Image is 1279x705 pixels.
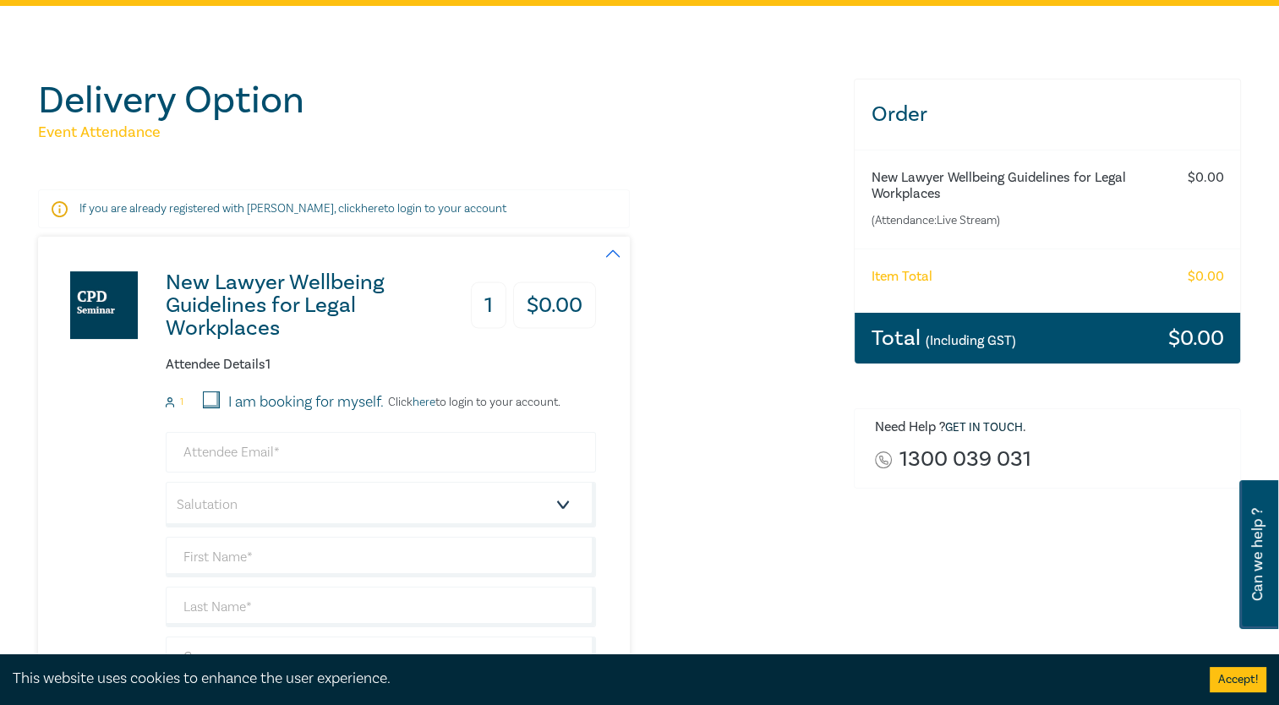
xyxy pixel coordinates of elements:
small: 1 [180,396,183,408]
p: Click to login to your account. [384,396,560,409]
a: Get in touch [945,420,1023,435]
label: I am booking for myself. [228,391,384,413]
h6: Item Total [872,269,932,285]
h3: 1 [471,282,506,329]
a: 1300 039 031 [899,448,1030,471]
h6: $ 0.00 [1187,170,1223,186]
h3: $ 0.00 [513,282,596,329]
input: Last Name* [166,587,596,627]
h3: New Lawyer Wellbeing Guidelines for Legal Workplaces [166,271,444,340]
h6: New Lawyer Wellbeing Guidelines for Legal Workplaces [872,170,1156,202]
img: New Lawyer Wellbeing Guidelines for Legal Workplaces [70,271,138,339]
input: Attendee Email* [166,432,596,473]
button: Accept cookies [1210,667,1266,692]
input: First Name* [166,537,596,577]
h3: Order [855,79,1241,150]
div: This website uses cookies to enhance the user experience. [13,668,1184,690]
p: If you are already registered with [PERSON_NAME], click to login to your account [79,200,588,217]
h3: Total [872,327,1016,349]
h5: Event Attendance [38,123,834,143]
h6: Attendee Details 1 [166,357,596,373]
input: Company [166,637,596,677]
small: (Including GST) [926,332,1016,349]
a: here [413,395,435,410]
h6: Need Help ? . [875,419,1228,436]
small: (Attendance: Live Stream ) [872,212,1156,229]
h6: $ 0.00 [1187,269,1223,285]
h1: Delivery Option [38,79,834,123]
h3: $ 0.00 [1167,327,1223,349]
a: here [361,201,384,216]
span: Can we help ? [1249,490,1265,619]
